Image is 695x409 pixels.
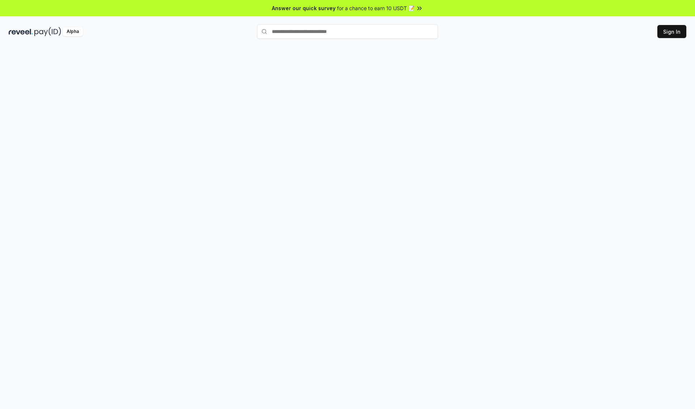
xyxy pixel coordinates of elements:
span: Answer our quick survey [272,4,336,12]
span: for a chance to earn 10 USDT 📝 [337,4,414,12]
button: Sign In [657,25,686,38]
div: Alpha [63,27,83,36]
img: reveel_dark [9,27,33,36]
img: pay_id [34,27,61,36]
